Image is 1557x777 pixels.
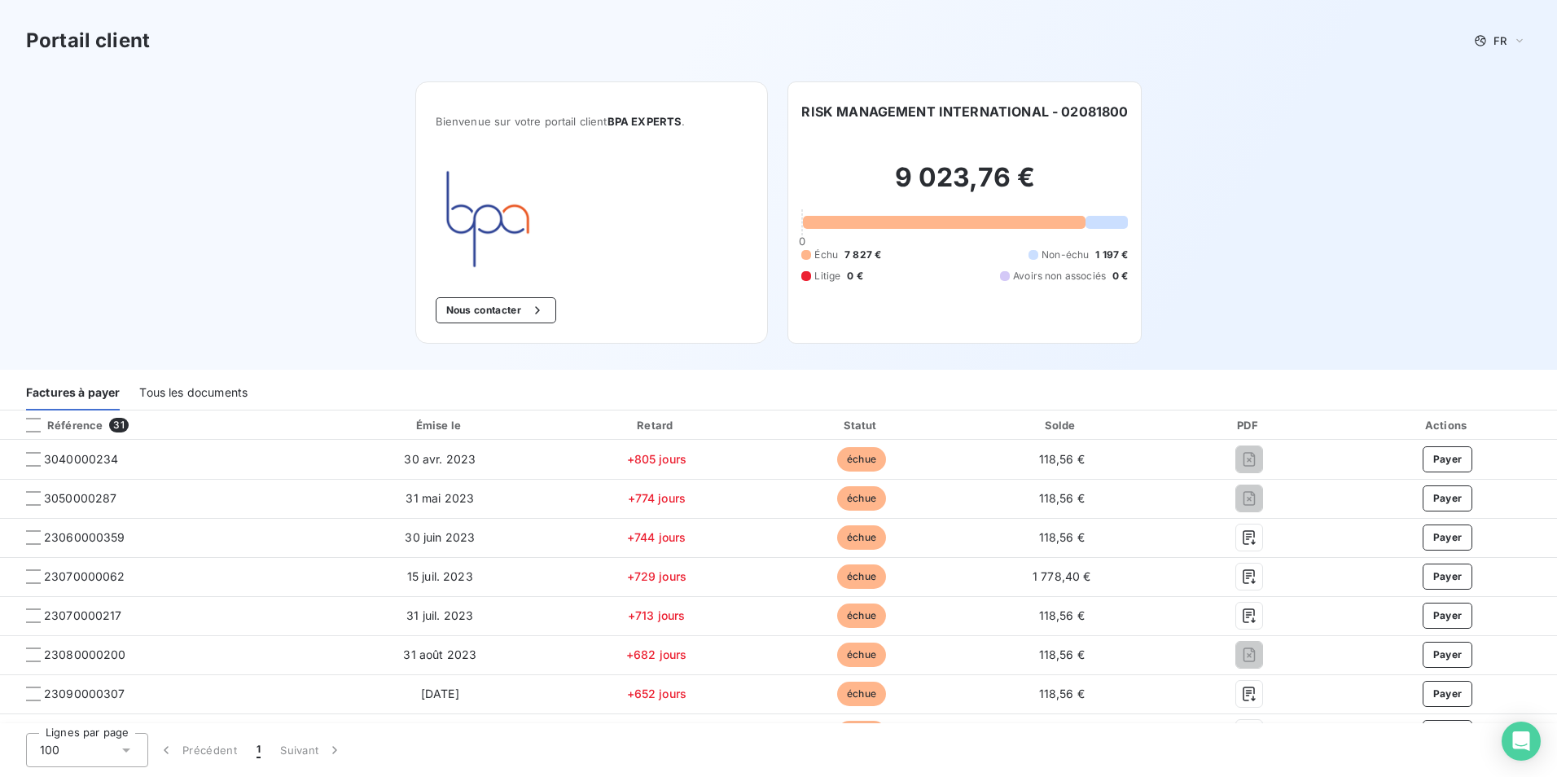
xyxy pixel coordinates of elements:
[837,682,886,706] span: échue
[1042,248,1089,262] span: Non-échu
[403,647,476,661] span: 31 août 2023
[436,115,748,128] span: Bienvenue sur votre portail client .
[1013,269,1106,283] span: Avoirs non associés
[44,647,126,663] span: 23080000200
[1033,569,1091,583] span: 1 778,40 €
[814,269,840,283] span: Litige
[26,376,120,410] div: Factures à payer
[801,102,1128,121] h6: RISK MANAGEMENT INTERNATIONAL - 02081800
[764,417,960,433] div: Statut
[1493,34,1507,47] span: FR
[44,568,125,585] span: 23070000062
[837,486,886,511] span: échue
[1423,525,1473,551] button: Payer
[436,167,540,271] img: Company logo
[1423,681,1473,707] button: Payer
[44,490,117,507] span: 3050000287
[1039,530,1085,544] span: 118,56 €
[844,248,881,262] span: 7 827 €
[148,733,247,767] button: Précédent
[1039,452,1085,466] span: 118,56 €
[404,452,476,466] span: 30 avr. 2023
[837,447,886,472] span: échue
[1423,485,1473,511] button: Payer
[1423,446,1473,472] button: Payer
[331,417,550,433] div: Émise le
[44,608,122,624] span: 23070000217
[627,569,687,583] span: +729 jours
[837,643,886,667] span: échue
[407,569,473,583] span: 15 juil. 2023
[627,687,687,700] span: +652 jours
[405,530,475,544] span: 30 juin 2023
[799,235,805,248] span: 0
[607,115,682,128] span: BPA EXPERTS
[628,608,686,622] span: +713 jours
[44,529,125,546] span: 23060000359
[270,733,353,767] button: Suivant
[1423,642,1473,668] button: Payer
[627,452,687,466] span: +805 jours
[40,742,59,758] span: 100
[966,417,1156,433] div: Solde
[837,721,886,745] span: échue
[1039,647,1085,661] span: 118,56 €
[44,686,125,702] span: 23090000307
[1164,417,1335,433] div: PDF
[13,418,103,432] div: Référence
[1423,720,1473,746] button: Payer
[421,687,459,700] span: [DATE]
[26,26,150,55] h3: Portail client
[247,733,270,767] button: 1
[1112,269,1128,283] span: 0 €
[837,564,886,589] span: échue
[626,647,687,661] span: +682 jours
[837,604,886,628] span: échue
[109,418,128,432] span: 31
[1423,603,1473,629] button: Payer
[627,530,686,544] span: +744 jours
[1423,564,1473,590] button: Payer
[1039,608,1085,622] span: 118,56 €
[436,297,556,323] button: Nous contacter
[1341,417,1554,433] div: Actions
[556,417,757,433] div: Retard
[1039,687,1085,700] span: 118,56 €
[628,491,686,505] span: +774 jours
[257,742,261,758] span: 1
[1095,248,1128,262] span: 1 197 €
[847,269,862,283] span: 0 €
[801,161,1128,210] h2: 9 023,76 €
[406,608,473,622] span: 31 juil. 2023
[837,525,886,550] span: échue
[406,491,474,505] span: 31 mai 2023
[1502,722,1541,761] div: Open Intercom Messenger
[44,451,119,468] span: 3040000234
[1039,491,1085,505] span: 118,56 €
[814,248,838,262] span: Échu
[139,376,248,410] div: Tous les documents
